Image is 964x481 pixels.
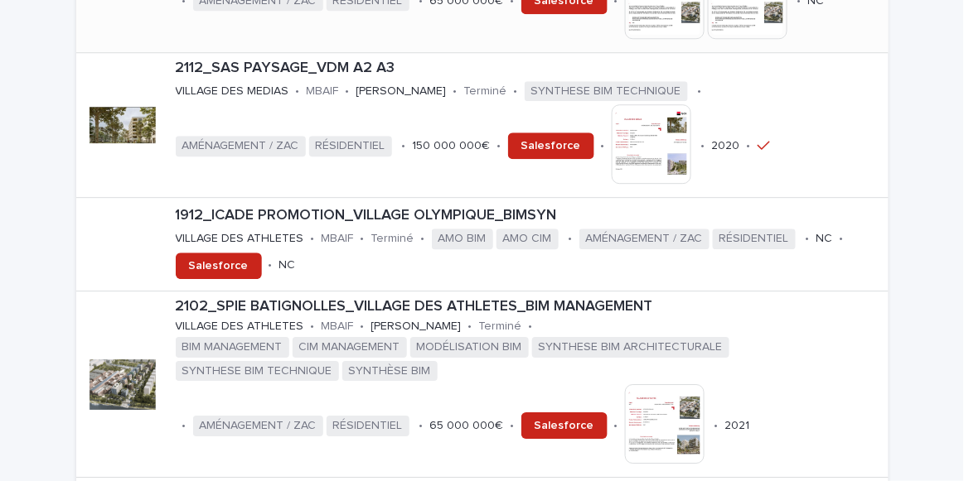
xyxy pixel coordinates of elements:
[402,139,406,153] p: •
[279,258,296,272] p: NC
[715,419,719,433] p: •
[176,60,882,78] p: 2112_SAS PAYSAGE_VDM A2 A3
[176,337,289,358] span: BIM MANAGEMENT
[76,198,889,291] a: 1912_ICADE PROMOTION_VILLAGE OLYMPIQUE_BIMSYNVILLAGE DES ATHLETES•MBAIF•Terminé•AMO BIMAMO CIM•AM...
[521,412,608,439] a: Salesforce
[497,139,501,153] p: •
[309,136,392,156] span: RÉSIDENTIEL
[430,419,504,433] p: 65 000 000€
[176,84,289,99] p: VILLAGE DES MEDIAS
[747,139,751,153] p: •
[532,337,729,358] span: SYNTHESE BIM ARCHITECTURALE
[701,139,705,153] p: •
[579,228,710,249] span: AMÉNAGEMENT / ZAC
[806,232,810,246] p: •
[176,361,339,382] span: SYNTHESE BIM TECHNIQUE
[176,253,262,279] a: Salesforce
[529,320,533,334] p: •
[521,140,581,152] span: Salesforce
[464,84,507,99] p: Terminé
[514,84,518,99] p: •
[269,258,273,272] p: •
[371,232,414,246] p: Terminé
[327,416,409,436] span: RÉSIDENTIEL
[419,419,424,433] p: •
[346,84,350,99] p: •
[182,419,187,433] p: •
[535,420,594,431] span: Salesforce
[840,232,844,246] p: •
[410,337,529,358] span: MODÉLISATION BIM
[176,232,304,246] p: VILLAGE DES ATHLETES
[322,320,354,334] p: MBAIF
[601,139,605,153] p: •
[311,320,315,334] p: •
[508,132,594,159] a: Salesforce
[322,232,354,246] p: MBAIF
[193,416,323,436] span: AMÉNAGEMENT / ZAC
[76,53,889,198] a: 2112_SAS PAYSAGE_VDM A2 A3VILLAGE DES MEDIAS•MBAIF•[PERSON_NAME]•Terminé•SYNTHESE BIM TECHNIQUE•A...
[725,419,750,433] p: 2021
[421,232,425,246] p: •
[176,298,882,316] p: 2102_SPIE BATIGNOLLES_VILLAGE DES ATHLETES_BIM MANAGEMENT
[176,136,306,156] span: AMÉNAGEMENT / ZAC
[296,84,300,99] p: •
[432,228,493,249] span: AMO BIM
[307,84,339,99] p: MBAIF
[176,320,304,334] p: VILLAGE DES ATHLETES
[479,320,522,334] p: Terminé
[614,419,618,433] p: •
[816,232,833,246] p: NC
[453,84,458,99] p: •
[525,81,688,102] span: SYNTHESE BIM TECHNIQUE
[311,232,315,246] p: •
[497,228,559,249] span: AMO CIM
[361,320,365,334] p: •
[361,232,365,246] p: •
[713,228,796,249] span: RÉSIDENTIEL
[511,419,515,433] p: •
[712,139,740,153] p: 2020
[569,232,573,246] p: •
[371,320,462,334] p: [PERSON_NAME]
[356,84,447,99] p: [PERSON_NAME]
[698,84,702,99] p: •
[468,320,472,334] p: •
[76,291,889,478] a: 2102_SPIE BATIGNOLLES_VILLAGE DES ATHLETES_BIM MANAGEMENTVILLAGE DES ATHLETES•MBAIF•[PERSON_NAME]...
[342,361,438,382] span: SYNTHÈSE BIM
[189,260,249,272] span: Salesforce
[413,139,491,153] p: 150 000 000€
[176,207,882,225] p: 1912_ICADE PROMOTION_VILLAGE OLYMPIQUE_BIMSYN
[293,337,407,358] span: CIM MANAGEMENT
